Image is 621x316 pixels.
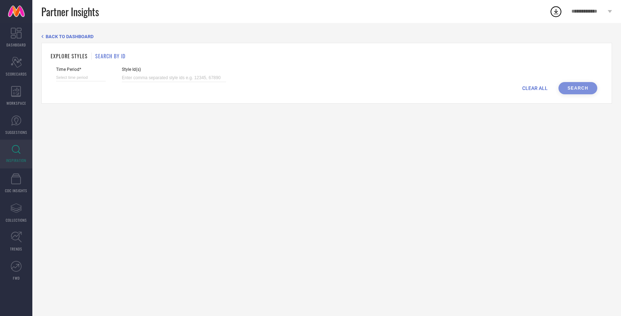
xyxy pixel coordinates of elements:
input: Select time period [56,74,106,81]
h1: EXPLORE STYLES [51,52,88,60]
span: INSPIRATION [6,158,26,163]
span: Time Period* [56,67,106,72]
div: Back TO Dashboard [41,34,612,39]
h1: SEARCH BY ID [95,52,125,60]
span: COLLECTIONS [6,217,27,223]
span: DASHBOARD [6,42,26,48]
span: Partner Insights [41,4,99,19]
span: CLEAR ALL [522,85,548,91]
span: SCORECARDS [6,71,27,77]
span: WORKSPACE [6,100,26,106]
span: Style Id(s) [122,67,226,72]
span: BACK TO DASHBOARD [46,34,93,39]
span: SUGGESTIONS [5,130,27,135]
span: FWD [13,275,20,281]
span: CDC INSIGHTS [5,188,27,193]
span: TRENDS [10,246,22,252]
input: Enter comma separated style ids e.g. 12345, 67890 [122,74,226,82]
div: Open download list [549,5,562,18]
